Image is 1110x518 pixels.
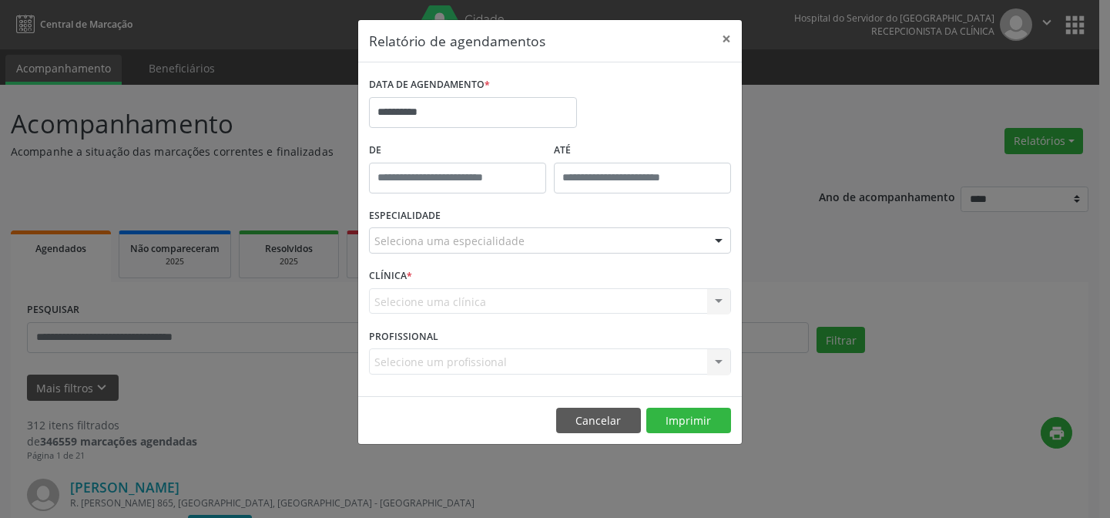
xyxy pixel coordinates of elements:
span: Seleciona uma especialidade [374,233,525,249]
label: DATA DE AGENDAMENTO [369,73,490,97]
label: CLÍNICA [369,264,412,288]
button: Imprimir [646,408,731,434]
label: PROFISSIONAL [369,325,438,348]
button: Cancelar [556,408,641,434]
label: ESPECIALIDADE [369,204,441,228]
button: Close [711,20,742,58]
label: ATÉ [554,139,731,163]
label: De [369,139,546,163]
h5: Relatório de agendamentos [369,31,545,51]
